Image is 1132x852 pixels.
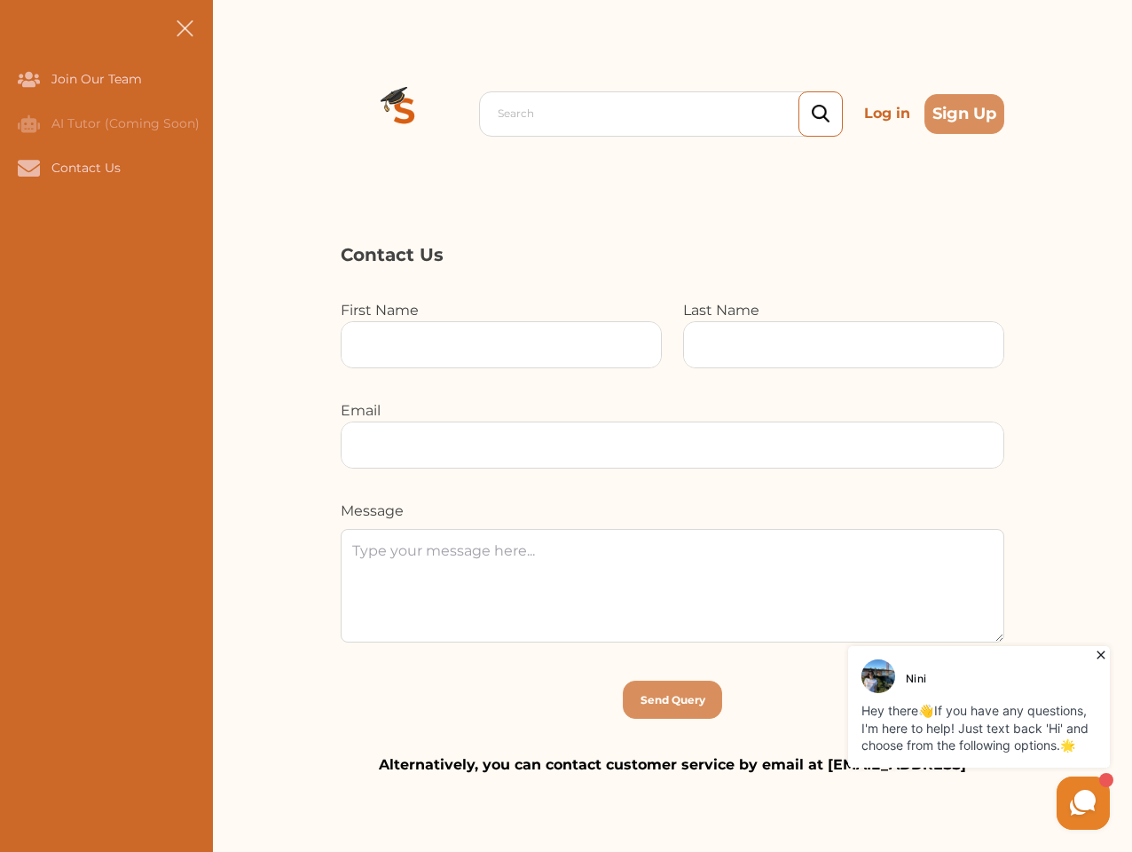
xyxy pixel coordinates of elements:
[341,50,468,177] img: Logo
[857,96,917,131] p: Log in
[924,94,1004,134] button: Sign Up
[341,754,1004,776] p: Alternatively, you can contact customer service by email at [EMAIL_ADDRESS]
[341,302,419,319] label: First Name
[812,105,829,123] img: search_icon
[623,681,722,719] button: [object Object]
[641,692,705,708] p: Send Query
[683,302,759,319] label: Last Name
[341,402,381,419] label: Email
[341,241,1004,268] p: Contact Us
[706,642,1114,834] iframe: HelpCrunch
[341,502,404,519] label: Message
